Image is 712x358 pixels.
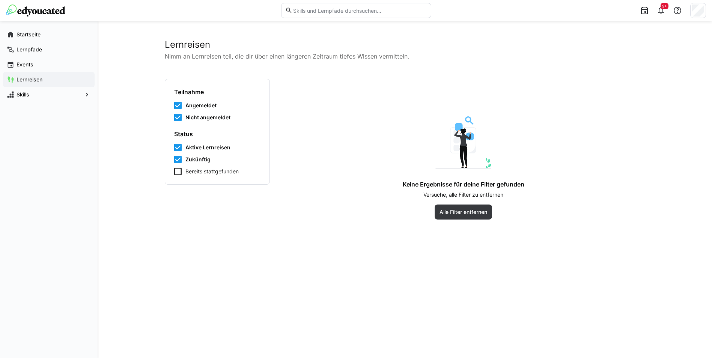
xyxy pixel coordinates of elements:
[435,205,492,220] button: Alle Filter entfernen
[185,102,217,109] span: Angemeldet
[174,130,260,138] h4: Status
[185,156,211,163] span: Zukünftig
[185,144,230,151] span: Aktive Lernreisen
[165,52,645,61] p: Nimm an Lernreisen teil, die dir über einen längeren Zeitraum tiefes Wissen vermitteln.
[185,114,230,121] span: Nicht angemeldet
[174,88,260,96] h4: Teilnahme
[165,39,645,50] h2: Lernreisen
[662,4,667,8] span: 9+
[292,7,427,14] input: Skills und Lernpfade durchsuchen…
[438,208,488,216] span: Alle Filter entfernen
[423,191,503,199] p: Versuche, alle Filter zu entfernen
[185,168,239,175] span: Bereits stattgefunden
[403,181,524,188] h4: Keine Ergebnisse für deine Filter gefunden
